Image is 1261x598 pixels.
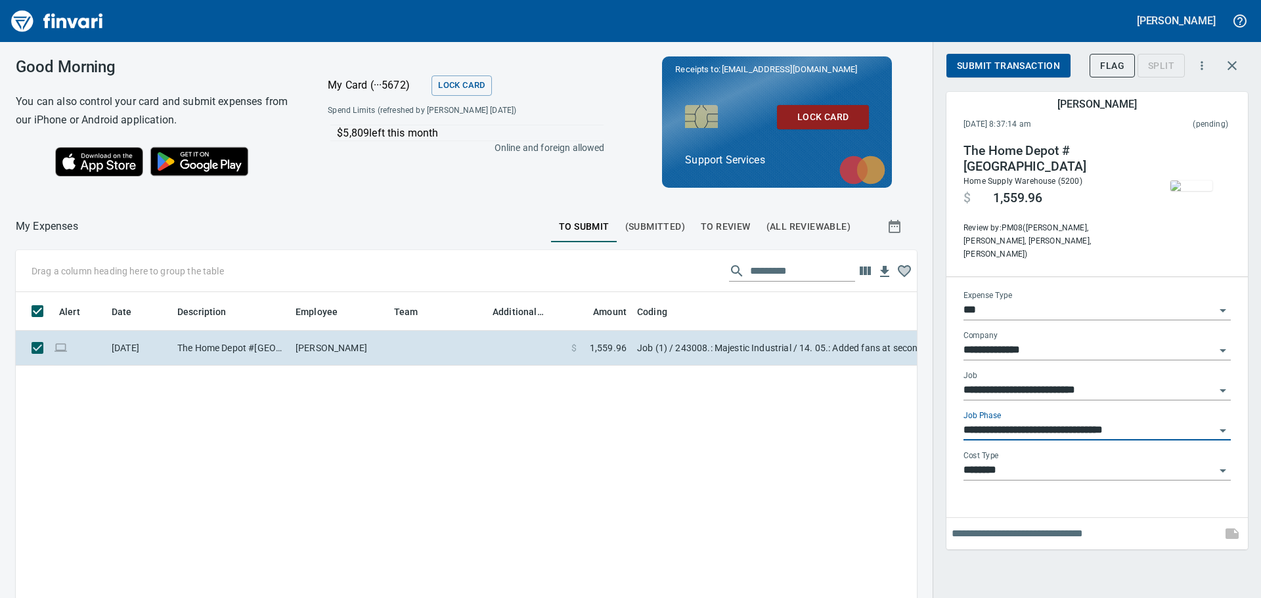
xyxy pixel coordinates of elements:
span: Amount [593,304,627,320]
span: Coding [637,304,684,320]
h6: You can also control your card and submit expenses from our iPhone or Android application. [16,93,295,129]
p: Support Services [685,152,869,168]
button: Close transaction [1216,50,1248,81]
span: [DATE] 8:37:14 am [963,118,1112,131]
span: Employee [296,304,338,320]
span: Team [394,304,435,320]
h3: Good Morning [16,58,295,76]
span: [EMAIL_ADDRESS][DOMAIN_NAME] [720,63,858,75]
span: Date [112,304,149,320]
button: Open [1214,421,1232,440]
button: Show transactions within a particular date range [875,211,917,242]
button: Open [1214,301,1232,320]
span: Coding [637,304,667,320]
span: To Submit [559,219,609,235]
span: Additional Reviewer [493,304,544,320]
span: Amount [576,304,627,320]
h5: [PERSON_NAME] [1057,97,1136,111]
span: Home Supply Warehouse (5200) [963,177,1082,186]
button: Column choices favorited. Click to reset to default [895,261,914,281]
p: My Card (···5672) [328,77,426,93]
span: Review by: PM08 ([PERSON_NAME], [PERSON_NAME], [PERSON_NAME], [PERSON_NAME]) [963,222,1142,261]
label: Expense Type [963,291,1012,299]
p: My Expenses [16,219,78,234]
span: (All Reviewable) [766,219,851,235]
span: Spend Limits (refreshed by [PERSON_NAME] [DATE]) [328,104,559,117]
button: Download Table [875,262,895,282]
img: mastercard.svg [833,149,892,191]
td: Job (1) / 243008.: Majestic Industrial / 14. 05.: Added fans at second floor / 5: Other [632,331,960,366]
span: Flag [1100,58,1124,74]
span: Description [177,304,227,320]
nav: breadcrumb [16,219,78,234]
label: Cost Type [963,452,999,459]
span: $ [571,341,577,354]
span: 1,559.96 [993,190,1042,206]
button: Choose columns to display [855,261,875,281]
button: Open [1214,341,1232,360]
span: Submit Transaction [957,58,1060,74]
img: Get it on Google Play [143,140,256,183]
label: Job Phase [963,412,1001,419]
button: Lock Card [777,105,869,129]
td: The Home Depot #[GEOGRAPHIC_DATA] [172,331,290,366]
span: Lock Card [787,109,858,125]
span: To Review [701,219,751,235]
button: Open [1214,381,1232,400]
label: Company [963,331,998,339]
button: Open [1214,461,1232,480]
td: [DATE] [106,331,172,366]
img: receipts%2Ftapani%2F2025-09-10%2FNEsw9X4wyyOGIebisYSa9hDywWp2__yieFN5s74xjSfv61KhVN_2.jpg [1170,181,1212,191]
span: Additional Reviewer [493,304,561,320]
span: Online transaction [54,343,68,352]
span: Description [177,304,244,320]
label: Job [963,372,977,379]
h5: [PERSON_NAME] [1137,14,1216,28]
div: Transaction still pending, cannot split yet. It usually takes 2-3 days for a merchant to settle a... [1138,59,1185,70]
span: Alert [59,304,80,320]
h4: The Home Depot #[GEOGRAPHIC_DATA] [963,143,1142,175]
button: [PERSON_NAME] [1134,11,1219,31]
span: Lock Card [438,78,485,93]
span: 1,559.96 [590,341,627,354]
p: Online and foreign allowed [317,141,604,154]
span: (Submitted) [625,219,685,235]
span: This charge has not been settled by the merchant yet. This usually takes a couple of days but in ... [1112,118,1228,131]
span: Team [394,304,418,320]
button: Flag [1090,54,1135,78]
img: Download on the App Store [55,147,143,177]
td: [PERSON_NAME] [290,331,389,366]
span: Date [112,304,132,320]
p: Drag a column heading here to group the table [32,265,224,278]
p: $5,809 left this month [337,125,603,141]
span: This records your note into the expense [1216,518,1248,549]
span: $ [963,190,971,206]
p: Receipts to: [675,63,879,76]
button: Submit Transaction [946,54,1071,78]
span: Employee [296,304,355,320]
span: Alert [59,304,97,320]
button: Lock Card [431,75,491,96]
button: More [1187,51,1216,80]
img: Finvari [8,5,106,37]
